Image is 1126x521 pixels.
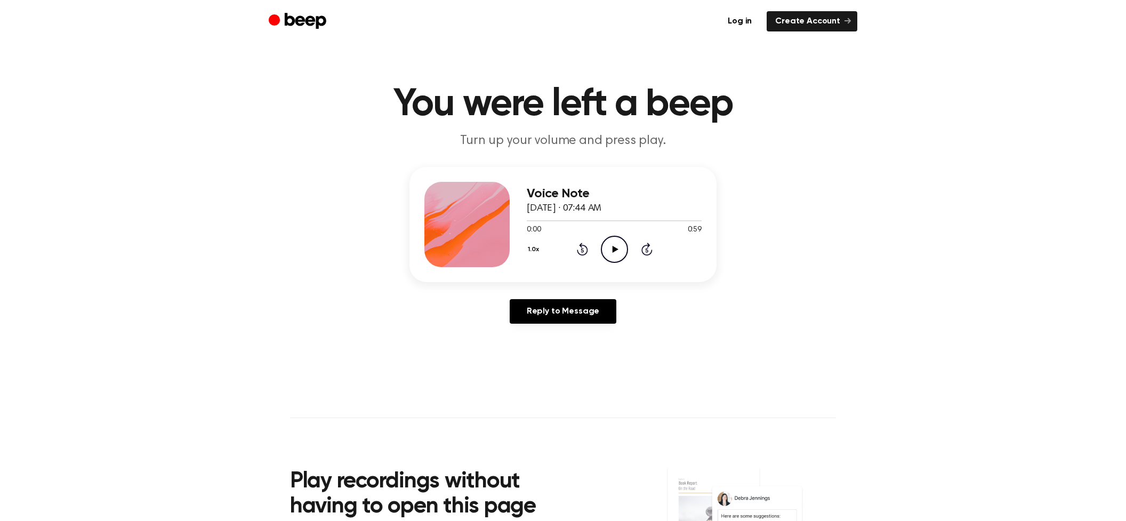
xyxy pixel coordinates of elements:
h1: You were left a beep [290,85,836,124]
p: Turn up your volume and press play. [358,132,768,150]
h3: Voice Note [527,187,702,201]
a: Reply to Message [510,299,616,324]
h2: Play recordings without having to open this page [290,469,577,520]
button: 1.0x [527,241,543,259]
a: Log in [719,11,760,31]
span: 0:00 [527,225,541,236]
a: Create Account [767,11,857,31]
span: 0:59 [688,225,702,236]
span: [DATE] · 07:44 AM [527,204,601,213]
a: Beep [269,11,329,32]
